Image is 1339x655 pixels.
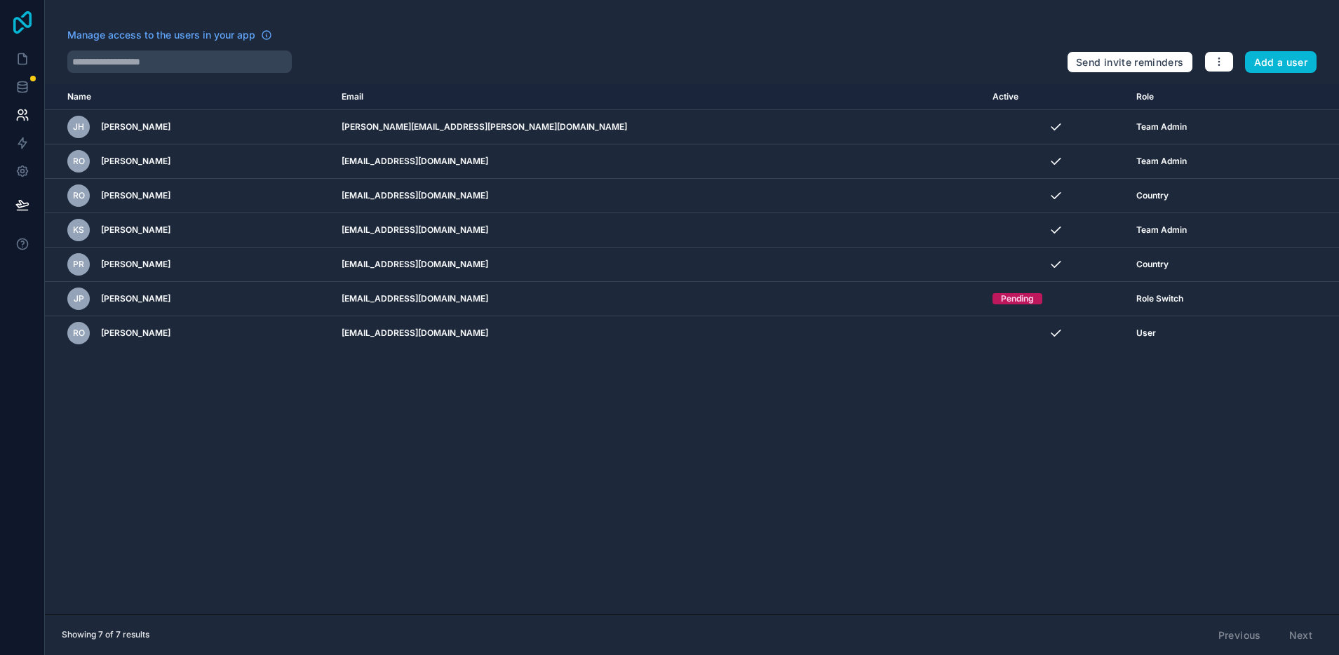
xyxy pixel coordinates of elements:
td: [EMAIL_ADDRESS][DOMAIN_NAME] [333,316,984,351]
span: Role Switch [1136,293,1183,304]
span: RO [73,156,85,167]
td: [EMAIL_ADDRESS][DOMAIN_NAME] [333,179,984,213]
span: PR [73,259,84,270]
span: Showing 7 of 7 results [62,629,149,640]
td: [EMAIL_ADDRESS][DOMAIN_NAME] [333,282,984,316]
td: [EMAIL_ADDRESS][DOMAIN_NAME] [333,213,984,248]
a: Manage access to the users in your app [67,28,272,42]
span: Team Admin [1136,121,1187,133]
td: [PERSON_NAME][EMAIL_ADDRESS][PERSON_NAME][DOMAIN_NAME] [333,110,984,144]
button: Send invite reminders [1067,51,1192,74]
td: [EMAIL_ADDRESS][DOMAIN_NAME] [333,248,984,282]
span: Country [1136,259,1169,270]
th: Active [984,84,1128,110]
span: [PERSON_NAME] [101,259,170,270]
button: Add a user [1245,51,1317,74]
span: JH [73,121,84,133]
span: [PERSON_NAME] [101,156,170,167]
td: [EMAIL_ADDRESS][DOMAIN_NAME] [333,144,984,179]
th: Email [333,84,984,110]
div: Pending [1001,293,1034,304]
span: Team Admin [1136,224,1187,236]
span: JP [74,293,84,304]
span: [PERSON_NAME] [101,293,170,304]
span: Team Admin [1136,156,1187,167]
span: [PERSON_NAME] [101,190,170,201]
th: Name [45,84,333,110]
span: User [1136,327,1156,339]
span: KS [73,224,84,236]
span: Manage access to the users in your app [67,28,255,42]
div: scrollable content [45,84,1339,614]
span: RO [73,327,85,339]
span: Country [1136,190,1169,201]
span: [PERSON_NAME] [101,121,170,133]
span: RO [73,190,85,201]
span: [PERSON_NAME] [101,224,170,236]
span: [PERSON_NAME] [101,327,170,339]
th: Role [1128,84,1273,110]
